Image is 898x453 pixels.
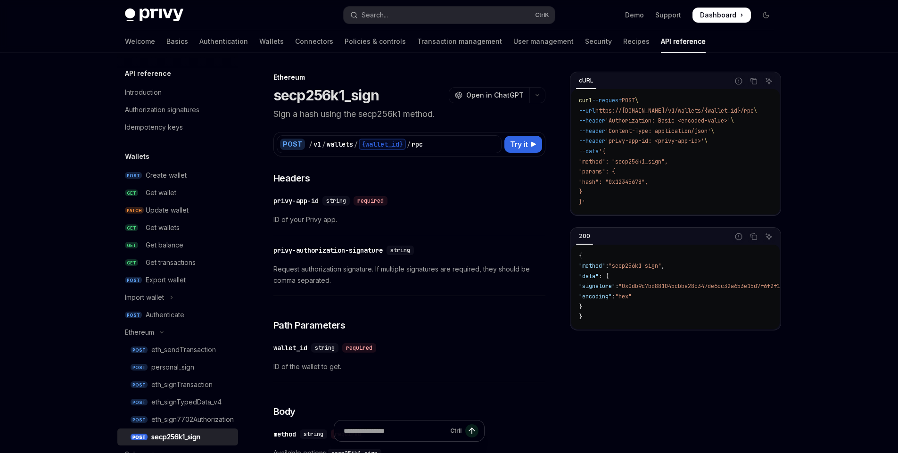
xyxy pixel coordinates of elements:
[576,75,596,86] div: cURL
[661,262,665,270] span: ,
[313,140,321,149] div: v1
[273,196,319,206] div: privy-app-id
[344,420,446,441] input: Ask a question...
[315,344,335,352] span: string
[146,222,180,233] div: Get wallets
[117,376,238,393] a: POSTeth_signTransaction
[704,137,708,145] span: \
[504,136,542,153] button: Try it
[758,8,774,23] button: Toggle dark mode
[131,381,148,388] span: POST
[342,343,376,353] div: required
[407,140,411,149] div: /
[579,97,592,104] span: curl
[146,274,186,286] div: Export wallet
[117,394,238,411] a: POSTeth_signTypedData_v4
[576,231,593,242] div: 200
[259,30,284,53] a: Wallets
[390,247,410,254] span: string
[125,151,149,162] h5: Wallets
[513,30,574,53] a: User management
[535,11,549,19] span: Ctrl K
[125,224,138,231] span: GET
[117,324,238,341] button: Toggle Ethereum section
[125,87,162,98] div: Introduction
[125,122,183,133] div: Idempotency keys
[131,364,148,371] span: POST
[273,172,310,185] span: Headers
[711,127,714,135] span: \
[146,205,189,216] div: Update wallet
[117,428,238,445] a: POSTsecp256k1_sign
[146,309,184,321] div: Authenticate
[605,137,704,145] span: 'privy-app-id: <privy-app-id>'
[763,75,775,87] button: Ask AI
[125,8,183,22] img: dark logo
[615,282,618,290] span: :
[117,167,238,184] a: POSTCreate wallet
[622,97,635,104] span: POST
[609,262,661,270] span: "secp256k1_sign"
[146,257,196,268] div: Get transactions
[273,87,379,104] h1: secp256k1_sign
[117,119,238,136] a: Idempotency keys
[362,9,388,21] div: Search...
[354,196,387,206] div: required
[117,202,238,219] a: PATCHUpdate wallet
[117,254,238,271] a: GETGet transactions
[151,396,222,408] div: eth_signTypedData_v4
[625,10,644,20] a: Demo
[599,272,609,280] span: : {
[605,262,609,270] span: :
[585,30,612,53] a: Security
[295,30,333,53] a: Connectors
[199,30,248,53] a: Authentication
[151,379,213,390] div: eth_signTransaction
[605,117,731,124] span: 'Authorization: Basic <encoded-value>'
[599,148,605,155] span: '{
[117,184,238,201] a: GETGet wallet
[273,405,296,418] span: Body
[579,107,595,115] span: --url
[733,231,745,243] button: Report incorrect code
[417,30,502,53] a: Transaction management
[131,346,148,354] span: POST
[151,414,234,425] div: eth_sign7702Authorization
[579,293,612,300] span: "encoding"
[748,75,760,87] button: Copy the contents from the code block
[345,30,406,53] a: Policies & controls
[579,272,599,280] span: "data"
[125,104,199,115] div: Authorization signatures
[579,188,582,196] span: }
[117,237,238,254] a: GETGet balance
[117,219,238,236] a: GETGet wallets
[151,362,194,373] div: personal_sign
[117,411,238,428] a: POSTeth_sign7702Authorization
[146,239,183,251] div: Get balance
[151,344,216,355] div: eth_sendTransaction
[125,30,155,53] a: Welcome
[449,87,529,103] button: Open in ChatGPT
[273,246,383,255] div: privy-authorization-signature
[125,277,142,284] span: POST
[125,172,142,179] span: POST
[354,140,358,149] div: /
[754,107,757,115] span: \
[579,303,582,311] span: }
[466,91,524,100] span: Open in ChatGPT
[579,178,648,186] span: "hash": "0x12345678",
[166,30,188,53] a: Basics
[117,272,238,288] a: POSTExport wallet
[579,282,615,290] span: "signature"
[579,198,585,206] span: }'
[125,189,138,197] span: GET
[748,231,760,243] button: Copy the contents from the code block
[700,10,736,20] span: Dashboard
[623,30,650,53] a: Recipes
[125,292,164,303] div: Import wallet
[692,8,751,23] a: Dashboard
[273,107,545,121] p: Sign a hash using the secp256k1 method.
[125,68,171,79] h5: API reference
[131,434,148,441] span: POST
[731,117,734,124] span: \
